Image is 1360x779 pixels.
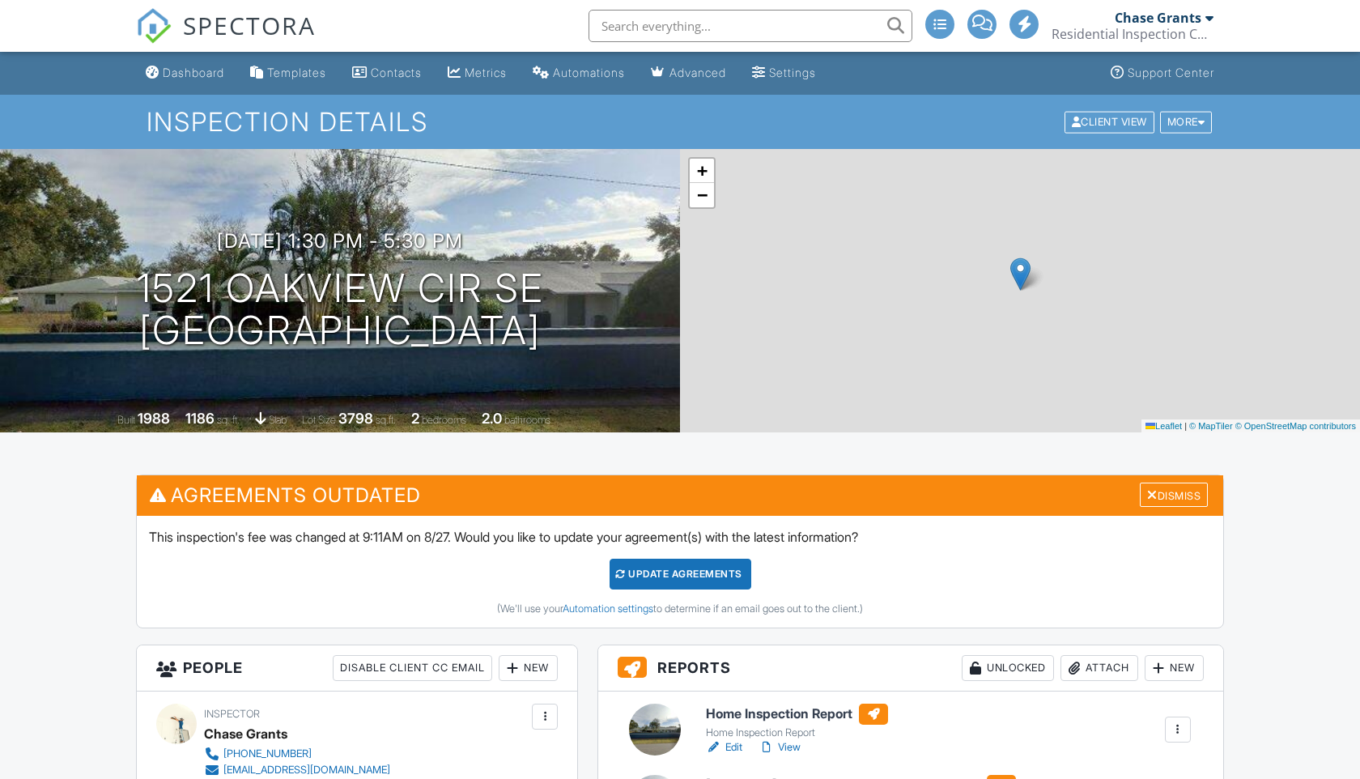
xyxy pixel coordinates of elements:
span: | [1184,421,1187,431]
a: Zoom in [690,159,714,183]
div: Settings [769,66,816,79]
div: New [1145,655,1204,681]
a: Metrics [441,58,513,88]
div: New [499,655,558,681]
a: Leaflet [1145,421,1182,431]
a: [EMAIL_ADDRESS][DOMAIN_NAME] [204,762,390,778]
span: − [697,185,708,205]
div: [EMAIL_ADDRESS][DOMAIN_NAME] [223,764,390,777]
div: Chase Grants [204,722,287,746]
span: bedrooms [422,414,466,426]
a: Contacts [346,58,428,88]
div: Support Center [1128,66,1214,79]
span: Inspector [204,708,260,720]
span: sq.ft. [376,414,396,426]
span: SPECTORA [183,8,316,42]
img: Marker [1010,258,1031,291]
div: Templates [267,66,326,79]
div: This inspection's fee was changed at 9:11AM on 8/27. Would you like to update your agreement(s) w... [137,516,1223,628]
div: Update Agreements [610,559,751,590]
a: © OpenStreetMap contributors [1235,421,1356,431]
div: Home Inspection Report [706,726,888,739]
a: Home Inspection Report Home Inspection Report [706,704,888,739]
span: Built [117,414,135,426]
div: Client View [1065,111,1154,133]
div: 1186 [185,410,215,427]
div: Automations [553,66,625,79]
a: © MapTiler [1189,421,1233,431]
a: Automation settings [563,602,653,615]
a: Zoom out [690,183,714,207]
div: [PHONE_NUMBER] [223,747,312,760]
div: Dismiss [1140,483,1208,508]
h3: People [137,645,577,692]
span: + [697,160,708,181]
h6: Home Inspection Report [706,704,888,725]
a: View [759,739,801,756]
span: bathrooms [504,414,550,426]
a: Automations (Advanced) [526,58,631,88]
a: [PHONE_NUMBER] [204,746,390,762]
span: Lot Size [302,414,336,426]
div: Unlocked [962,655,1054,681]
a: Edit [706,739,742,756]
input: Search everything... [589,10,912,42]
div: 2.0 [482,410,502,427]
div: Dashboard [163,66,224,79]
div: Attach [1060,655,1138,681]
div: 1988 [138,410,170,427]
a: Settings [746,58,822,88]
a: Client View [1063,115,1158,127]
img: The Best Home Inspection Software - Spectora [136,8,172,44]
div: 2 [411,410,419,427]
span: sq. ft. [217,414,240,426]
h1: 1521 Oakview Cir SE [GEOGRAPHIC_DATA] [137,267,544,353]
a: SPECTORA [136,22,316,56]
div: More [1160,111,1213,133]
div: Contacts [371,66,422,79]
a: Support Center [1104,58,1221,88]
div: Advanced [669,66,726,79]
div: Metrics [465,66,507,79]
h3: Agreements Outdated [137,475,1223,515]
div: (We'll use your to determine if an email goes out to the client.) [149,602,1211,615]
a: Advanced [644,58,733,88]
h1: Inspection Details [147,108,1213,136]
span: slab [269,414,287,426]
a: Templates [244,58,333,88]
a: Dashboard [139,58,231,88]
div: 3798 [338,410,373,427]
h3: [DATE] 1:30 pm - 5:30 pm [217,230,463,252]
div: Chase Grants [1115,10,1201,26]
div: Disable Client CC Email [333,655,492,681]
h3: Reports [598,645,1223,692]
div: Residential Inspection Consultants [1052,26,1213,42]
